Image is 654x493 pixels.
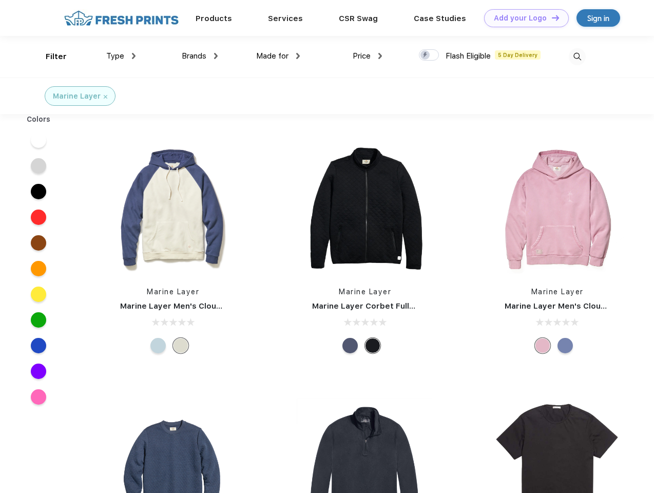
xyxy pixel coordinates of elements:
[587,12,609,24] div: Sign in
[446,51,491,61] span: Flash Eligible
[494,14,547,23] div: Add your Logo
[557,338,573,353] div: Vintage Indigo
[173,338,188,353] div: Navy/Cream
[569,48,586,65] img: desktop_search.svg
[150,338,166,353] div: Cool Ombre
[19,114,59,125] div: Colors
[46,51,67,63] div: Filter
[147,288,199,296] a: Marine Layer
[495,50,541,60] span: 5 Day Delivery
[104,95,107,99] img: filter_cancel.svg
[297,140,433,276] img: func=resize&h=266
[296,53,300,59] img: dropdown.png
[256,51,288,61] span: Made for
[576,9,620,27] a: Sign in
[61,9,182,27] img: fo%20logo%202.webp
[353,51,371,61] span: Price
[365,338,380,353] div: Black
[531,288,584,296] a: Marine Layer
[120,301,287,311] a: Marine Layer Men's Cloud 9 Fleece Hoodie
[182,51,206,61] span: Brands
[489,140,626,276] img: func=resize&h=266
[552,15,559,21] img: DT
[196,14,232,23] a: Products
[53,91,101,102] div: Marine Layer
[268,14,303,23] a: Services
[312,301,454,311] a: Marine Layer Corbet Full-Zip Jacket
[339,14,378,23] a: CSR Swag
[535,338,550,353] div: Lilas
[339,288,391,296] a: Marine Layer
[214,53,218,59] img: dropdown.png
[106,51,124,61] span: Type
[105,140,241,276] img: func=resize&h=266
[378,53,382,59] img: dropdown.png
[132,53,136,59] img: dropdown.png
[342,338,358,353] div: Navy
